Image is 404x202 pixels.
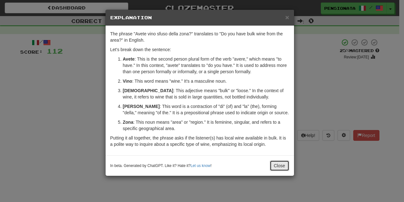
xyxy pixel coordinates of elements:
[110,135,289,147] p: Putting it all together, the phrase asks if the listener(s) has local wine available in bulk. It ...
[123,119,289,132] p: : This noun means "area" or "region." It is feminine, singular, and refers to a specific geograph...
[123,88,173,93] strong: [DEMOGRAPHIC_DATA]
[285,14,289,21] span: ×
[123,56,135,62] strong: Avete
[123,120,133,125] strong: Zona
[191,163,211,168] a: Let us know
[270,160,289,171] button: Close
[110,163,212,169] small: In beta. Generated by ChatGPT. Like it? Hate it? !
[123,79,132,84] strong: Vino
[285,14,289,21] button: Close
[123,78,289,84] p: : This word means "wine." It's a masculine noun.
[123,56,289,75] p: : This is the second person plural form of the verb "avere," which means "to have." In this conte...
[123,87,289,100] p: : This adjective means "bulk" or "loose." In the context of wine, it refers to wine that is sold ...
[110,31,289,43] p: The phrase "Avete vino sfuso della zona?" translates to "Do you have bulk wine from the area?" in...
[123,104,160,109] strong: [PERSON_NAME]
[110,15,289,21] h5: Explanation
[123,103,289,116] p: : This word is a contraction of "di" (of) and "la" (the), forming "della," meaning "of the." It i...
[110,46,289,53] p: Let's break down the sentence:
